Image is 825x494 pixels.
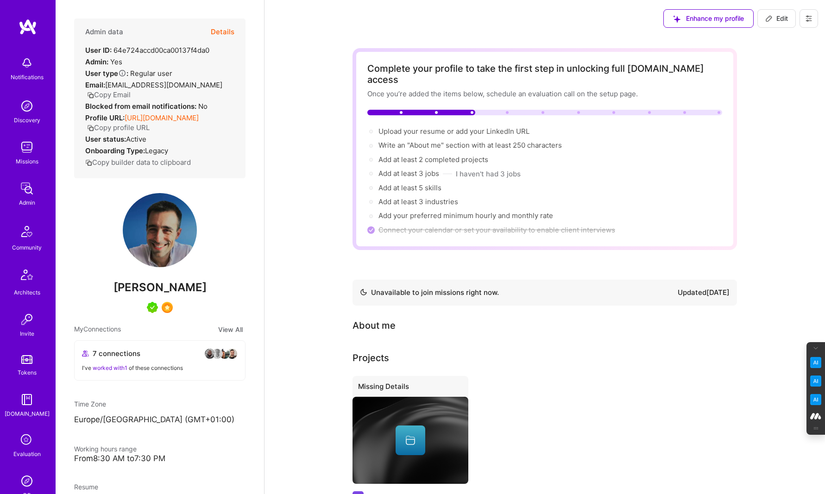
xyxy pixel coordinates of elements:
[87,92,94,99] i: icon Copy
[85,157,191,167] button: Copy builder data to clipboard
[82,350,89,357] i: icon Collaborator
[85,159,92,166] i: icon Copy
[147,302,158,313] img: A.Teamer in Residence
[13,449,41,459] div: Evaluation
[378,211,553,220] span: Add your preferred minimum hourly and monthly rate
[87,90,131,100] button: Copy Email
[85,69,128,78] strong: User type :
[353,319,396,332] div: About me
[5,409,50,419] div: [DOMAIN_NAME]
[85,69,172,78] div: Regular user
[810,357,821,368] img: Key Point Extractor icon
[74,340,246,381] button: 7 connectionsavataravataravataravatarI've worked with1 of these connections
[18,97,36,115] img: discovery
[360,288,367,296] img: Availability
[219,348,230,359] img: avatar
[18,431,36,449] i: icon SelectionTeam
[16,265,38,288] img: Architects
[378,169,439,178] span: Add at least 3 jobs
[126,135,146,144] span: Active
[14,288,40,297] div: Architects
[378,141,564,150] span: Write an "About me" section with at least 250 characters
[85,81,105,89] strong: Email:
[20,329,34,338] div: Invite
[19,198,35,207] div: Admin
[378,155,488,164] span: Add at least 2 completed projects
[215,324,246,335] button: View All
[93,364,127,371] span: worked with 1
[353,376,468,400] div: Missing Details
[93,349,140,358] span: 7 connections
[227,348,238,359] img: avatar
[19,19,37,35] img: logo
[85,57,108,66] strong: Admin:
[162,302,173,313] img: SelectionTeam
[765,14,788,23] span: Edit
[810,394,821,405] img: Jargon Buster icon
[74,483,98,491] span: Resume
[16,220,38,243] img: Community
[85,101,208,111] div: No
[87,125,94,131] i: icon Copy
[211,19,234,45] button: Details
[18,310,36,329] img: Invite
[757,9,796,28] button: Edit
[16,156,38,166] div: Missions
[378,127,445,136] span: Upload your resume
[456,127,529,136] span: add your LinkedIn URL
[74,400,106,408] span: Time Zone
[378,183,441,192] span: Add at least 5 skills
[353,397,468,484] img: cover
[85,102,198,111] strong: Blocked from email notifications:
[87,123,150,132] button: Copy profile URL
[212,348,223,359] img: avatar
[82,363,238,373] div: I've of these connections
[456,169,521,179] button: I haven't had 3 jobs
[85,146,145,155] strong: Onboarding Type:
[145,146,168,155] span: legacy
[11,72,44,82] div: Notifications
[85,46,112,55] strong: User ID:
[125,113,199,122] a: [URL][DOMAIN_NAME]
[74,324,121,335] span: My Connections
[204,348,215,359] img: avatar
[21,355,32,364] img: tokens
[85,28,123,36] h4: Admin data
[105,81,222,89] span: [EMAIL_ADDRESS][DOMAIN_NAME]
[118,69,126,77] i: Help
[18,179,36,198] img: admin teamwork
[12,243,42,252] div: Community
[14,115,40,125] div: Discovery
[378,126,529,137] div: or
[378,197,458,206] span: Add at least 3 industries
[18,54,36,72] img: bell
[85,113,125,122] strong: Profile URL:
[367,63,722,85] div: Complete your profile to take the first step in unlocking full [DOMAIN_NAME] access
[367,89,722,99] div: Once you’re added the items below, schedule an evaluation call on the setup page.
[353,351,389,365] div: Projects
[85,45,209,55] div: 64e724accd00ca00137f4da0
[18,138,36,156] img: teamwork
[74,454,246,463] div: From 8:30 AM to 7:30 PM
[85,57,122,67] div: Yes
[74,445,137,453] span: Working hours range
[123,193,197,267] img: User Avatar
[85,135,126,144] strong: User status:
[678,287,730,298] div: Updated [DATE]
[18,368,37,377] div: Tokens
[360,287,499,298] div: Unavailable to join missions right now.
[18,472,36,490] img: Admin Search
[18,390,36,409] img: guide book
[810,375,821,387] img: Email Tone Analyzer icon
[74,414,246,425] p: Europe/[GEOGRAPHIC_DATA] (GMT+01:00 )
[74,281,246,294] span: [PERSON_NAME]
